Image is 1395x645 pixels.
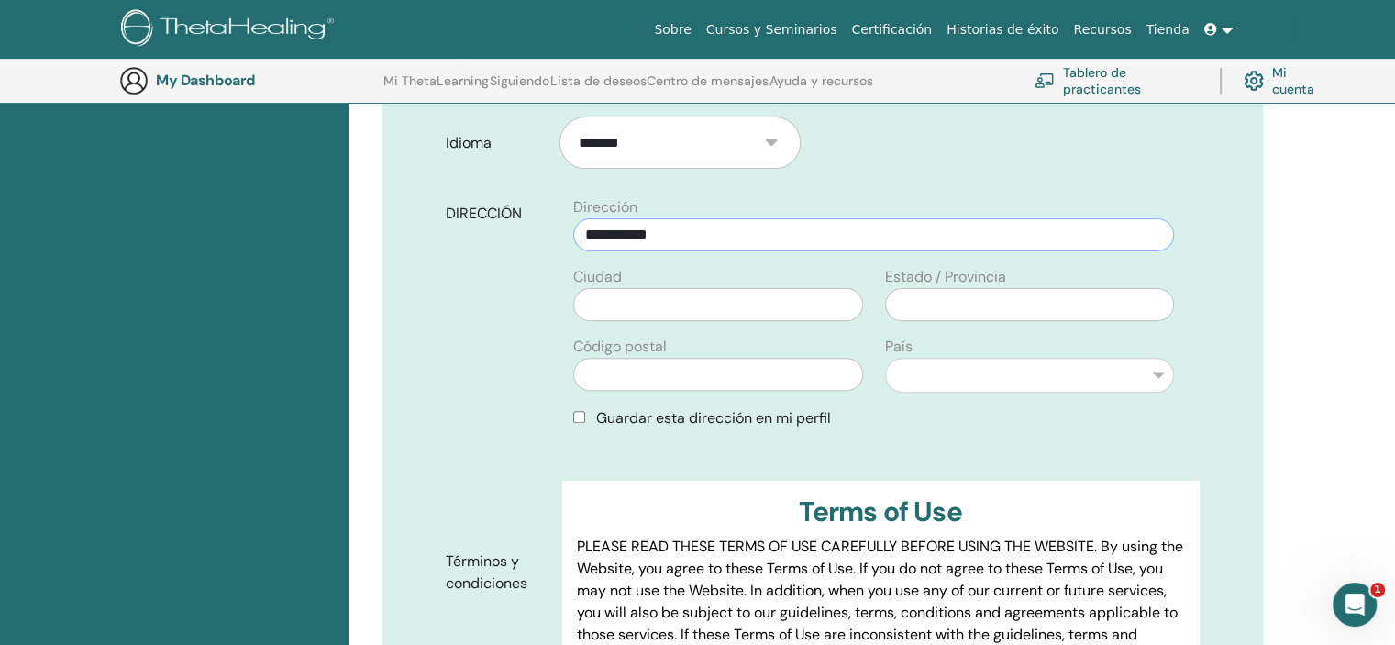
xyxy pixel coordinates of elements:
label: Estado / Provincia [885,266,1006,288]
a: Cursos y Seminarios [699,13,845,47]
a: Sobre [647,13,698,47]
label: Idioma [432,126,559,161]
a: Historias de éxito [939,13,1066,47]
label: Ciudad [573,266,622,288]
img: chalkboard-teacher.svg [1035,72,1055,88]
label: Términos y condiciones [432,544,562,601]
label: Dirección [573,196,637,218]
a: Tablero de practicantes [1035,61,1198,101]
a: Ayuda y recursos [769,73,873,103]
span: Guardar esta dirección en mi perfil [596,408,831,428]
label: País [885,336,913,358]
a: Centro de mensajes [647,73,769,103]
iframe: Intercom live chat [1333,583,1377,627]
a: Mi cuenta [1244,61,1328,101]
a: Mi ThetaLearning [383,73,489,103]
label: DIRECCIÓN [432,196,562,231]
label: Código postal [573,336,667,358]
a: Tienda [1139,13,1197,47]
h3: Terms of Use [577,495,1184,528]
span: 1 [1370,583,1385,597]
a: Certificación [844,13,939,47]
img: cog.svg [1244,66,1264,95]
a: Siguiendo [490,73,549,103]
h3: My Dashboard [156,72,339,89]
a: Recursos [1066,13,1138,47]
img: generic-user-icon.jpg [119,66,149,95]
img: logo.png [121,9,340,50]
a: Lista de deseos [550,73,647,103]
